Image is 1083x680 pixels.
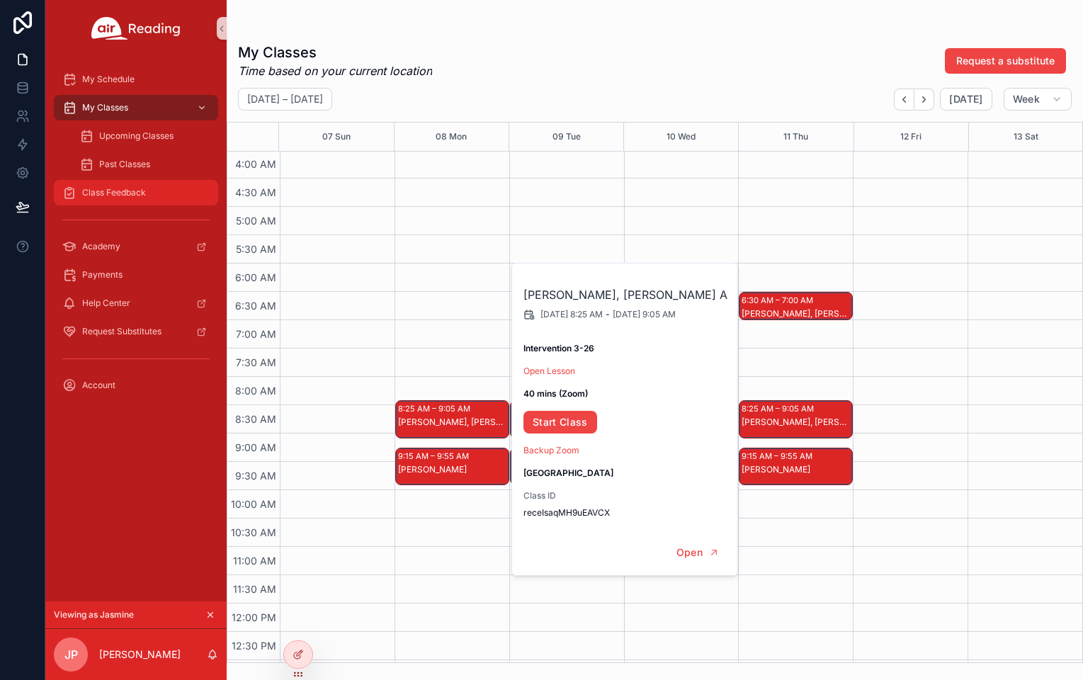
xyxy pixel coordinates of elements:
button: Next [914,89,934,110]
span: 9:00 AM [232,441,280,453]
span: 8:00 AM [232,385,280,397]
span: Help Center [82,297,130,309]
button: Back [894,89,914,110]
div: [PERSON_NAME], [PERSON_NAME] A [398,416,508,428]
strong: Intervention 3-26 [523,343,594,353]
span: 7:00 AM [232,328,280,340]
button: Open [667,541,729,565]
h2: [PERSON_NAME], [PERSON_NAME] A [523,286,727,303]
div: [PERSON_NAME] [398,464,508,475]
a: Past Classes [71,152,218,177]
span: Academy [82,241,120,252]
span: JP [64,646,78,663]
span: 12:30 PM [228,640,280,652]
span: 7:30 AM [232,356,280,368]
span: 4:30 AM [232,186,280,198]
div: 9:15 AM – 9:55 AM[PERSON_NAME] [739,448,852,484]
div: 6:30 AM – 7:00 AM [742,293,817,307]
img: App logo [91,17,181,40]
span: 10:30 AM [227,526,280,538]
span: 5:00 AM [232,215,280,227]
span: 6:30 AM [232,300,280,312]
span: 4:00 AM [232,158,280,170]
div: 6:30 AM – 7:00 AM[PERSON_NAME], [PERSON_NAME] [739,293,852,319]
span: 11:00 AM [229,555,280,567]
span: Payments [82,269,123,280]
span: [DATE] [949,93,982,106]
h2: [DATE] – [DATE] [247,92,323,106]
span: Upcoming Classes [99,130,174,142]
button: [DATE] [940,88,992,110]
button: 07 Sun [322,123,351,151]
strong: [GEOGRAPHIC_DATA] [523,467,613,478]
span: 12:00 PM [228,611,280,623]
button: 11 Thu [783,123,808,151]
div: 8:25 AM – 9:05 AM[PERSON_NAME], [PERSON_NAME] A [396,401,509,437]
a: Open Lesson [523,365,575,376]
span: My Classes [82,102,128,113]
a: Backup Zoom [523,445,579,455]
p: [PERSON_NAME] [99,647,181,662]
a: Payments [54,262,218,288]
button: 12 Fri [900,123,922,151]
span: Class Feedback [82,187,146,198]
span: - [606,309,610,320]
a: Request Substitutes [54,319,218,344]
button: 10 Wed [667,123,696,151]
a: Account [54,373,218,398]
a: Help Center [54,290,218,316]
div: [PERSON_NAME] [742,464,851,475]
button: 08 Mon [436,123,467,151]
a: My Classes [54,95,218,120]
em: Time based on your current location [238,62,432,79]
button: Request a substitute [945,48,1066,74]
div: 9:15 AM – 9:55 AM[PERSON_NAME] [396,448,509,484]
span: 10:00 AM [227,498,280,510]
a: Class Feedback [54,180,218,205]
div: 9:15 AM – 9:55 AM [398,449,472,463]
div: 8:25 AM – 9:05 AM [742,402,817,416]
span: Open [676,546,703,559]
div: [PERSON_NAME], [PERSON_NAME] A [742,416,851,428]
span: receIsaqMH9uEAVCX [523,507,727,518]
span: Request Substitutes [82,326,161,337]
span: Past Classes [99,159,150,170]
div: 8:25 AM – 9:05 AM[PERSON_NAME], [PERSON_NAME] A [511,401,623,437]
a: Academy [54,234,218,259]
span: Account [82,380,115,391]
div: 9:15 AM – 9:55 AM[PERSON_NAME] [511,448,623,484]
span: 11:30 AM [229,583,280,595]
span: My Schedule [82,74,135,85]
span: 9:30 AM [232,470,280,482]
a: Upcoming Classes [71,123,218,149]
a: Start Class [523,411,597,433]
div: [PERSON_NAME], [PERSON_NAME] [742,308,851,319]
div: scrollable content [45,57,227,416]
button: Week [1004,88,1072,110]
span: Viewing as Jasmine [54,609,134,620]
span: 8:30 AM [232,413,280,425]
span: Week [1013,93,1040,106]
div: 8:25 AM – 9:05 AM [398,402,474,416]
span: [DATE] 8:25 AM [540,309,603,320]
div: 9:15 AM – 9:55 AM [742,449,816,463]
span: Request a substitute [956,54,1055,68]
span: Class ID [523,490,727,501]
h1: My Classes [238,42,432,62]
span: 5:30 AM [232,243,280,255]
button: 09 Tue [552,123,581,151]
a: My Schedule [54,67,218,92]
button: 13 Sat [1014,123,1038,151]
span: 6:00 AM [232,271,280,283]
div: 8:25 AM – 9:05 AM[PERSON_NAME], [PERSON_NAME] A [739,401,852,437]
span: [DATE] 9:05 AM [613,309,676,320]
strong: 40 mins (Zoom) [523,388,588,399]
